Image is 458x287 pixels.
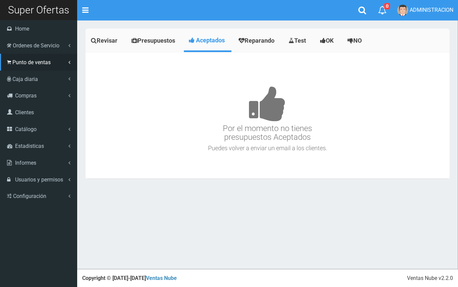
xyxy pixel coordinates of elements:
a: Test [283,30,313,51]
span: Aceptados [196,37,225,44]
h4: Puedes volver a enviar un email a los clientes. [87,145,448,152]
span: Configuración [13,193,46,199]
span: ADMINISTRACION [410,7,453,13]
a: Ventas Nube [146,275,177,281]
span: Usuarios y permisos [15,176,63,183]
img: User Image [397,5,408,16]
span: 0 [384,3,390,9]
span: Clientes [15,109,34,116]
span: Presupuestos [138,37,175,44]
a: Reparando [233,30,282,51]
span: Estadisticas [15,143,44,149]
span: Home [15,26,29,32]
span: Super Ofertas [8,4,69,16]
span: Test [294,37,306,44]
h3: Por el momento no tienes presupuestos Aceptados [87,66,448,142]
span: Compras [15,92,37,99]
span: Informes [15,160,36,166]
a: NO [342,30,369,51]
span: Reparando [245,37,274,44]
a: OK [315,30,341,51]
span: Caja diaria [12,76,38,82]
span: Revisar [97,37,117,44]
a: Presupuestos [126,30,182,51]
span: NO [353,37,362,44]
span: Catálogo [15,126,37,132]
span: Ordenes de Servicio [13,42,59,49]
a: Aceptados [184,30,232,50]
a: Revisar [86,30,124,51]
span: OK [326,37,334,44]
div: Ventas Nube v2.2.0 [407,275,453,282]
strong: Copyright © [DATE]-[DATE] [82,275,177,281]
span: Punto de ventas [12,59,51,66]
